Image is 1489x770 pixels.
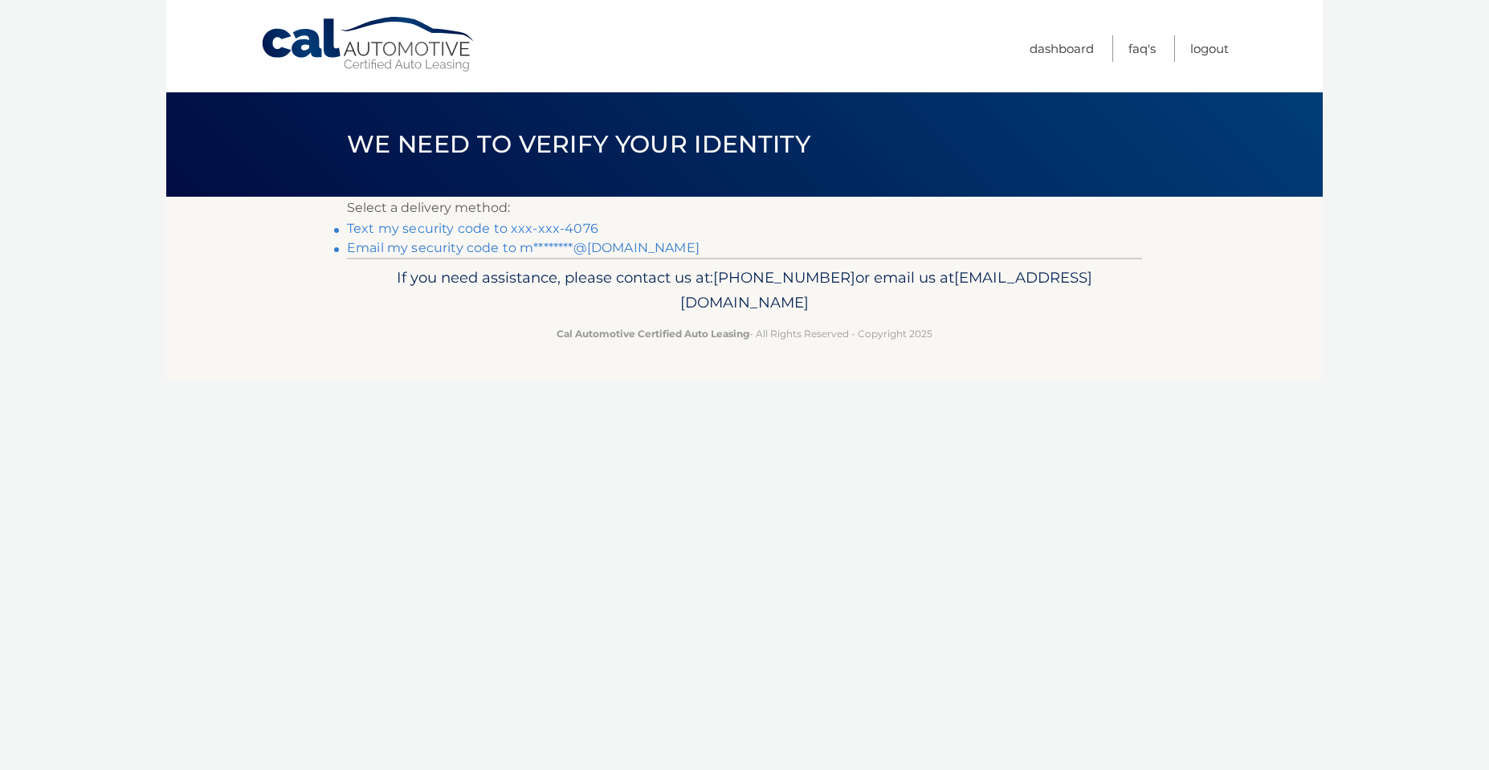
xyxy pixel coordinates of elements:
a: FAQ's [1128,35,1156,62]
a: Logout [1190,35,1229,62]
strong: Cal Automotive Certified Auto Leasing [557,328,749,340]
a: Dashboard [1030,35,1094,62]
a: Email my security code to m********@[DOMAIN_NAME] [347,240,700,255]
a: Text my security code to xxx-xxx-4076 [347,221,598,236]
p: If you need assistance, please contact us at: or email us at [357,265,1132,316]
a: Cal Automotive [260,16,477,73]
span: [PHONE_NUMBER] [713,268,855,287]
p: - All Rights Reserved - Copyright 2025 [357,325,1132,342]
span: We need to verify your identity [347,129,810,159]
p: Select a delivery method: [347,197,1142,219]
